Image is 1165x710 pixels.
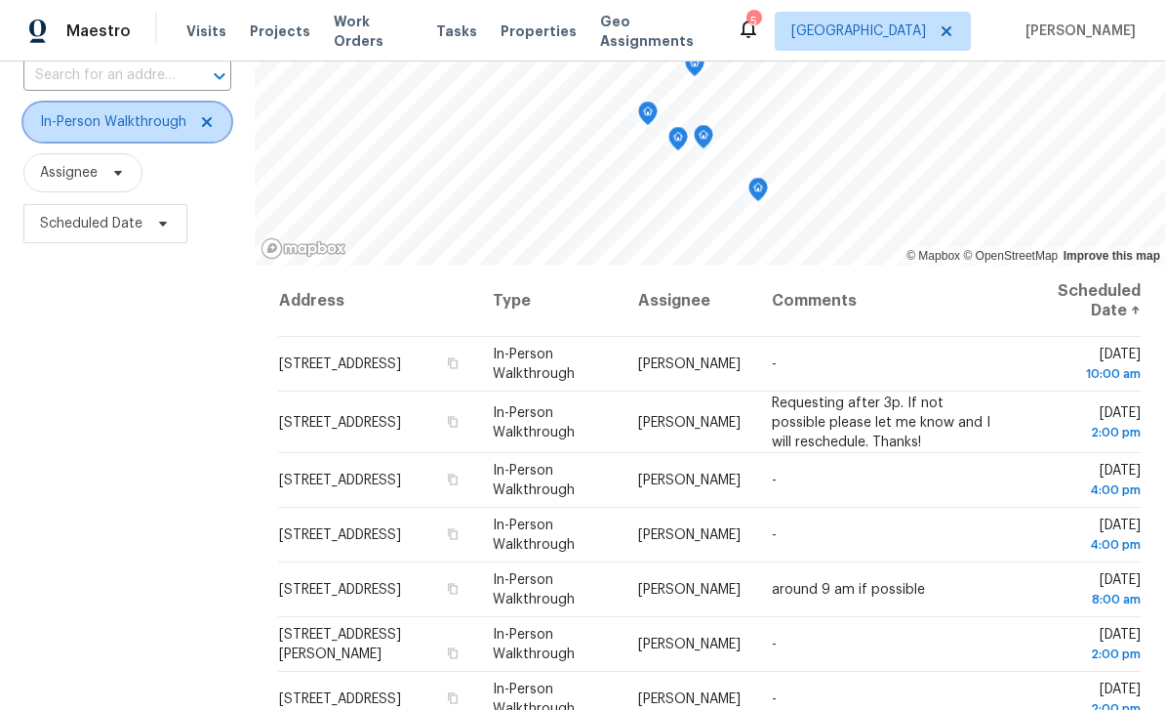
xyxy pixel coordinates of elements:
span: In-Person Walkthrough [493,519,575,552]
span: [PERSON_NAME] [638,528,741,542]
span: In-Person Walkthrough [493,464,575,497]
span: [DATE] [1030,628,1141,664]
span: Geo Assignments [600,12,713,51]
span: Assignee [40,163,98,183]
div: 2:00 pm [1030,422,1141,441]
a: OpenStreetMap [963,249,1058,263]
a: Mapbox [906,249,960,263]
th: Scheduled Date ↑ [1015,266,1142,337]
span: In-Person Walkthrough [493,348,575,381]
div: 4:00 pm [1030,535,1141,555]
div: 8:00 am [1030,590,1141,609]
span: Properties [501,21,577,41]
span: [DATE] [1030,519,1141,555]
div: 10:00 am [1030,364,1141,384]
span: [DATE] [1030,573,1141,609]
button: Copy Address [444,412,462,430]
span: [PERSON_NAME] [638,474,741,487]
span: [STREET_ADDRESS] [279,415,401,429]
th: Address [278,266,477,337]
span: [PERSON_NAME] [1018,21,1136,41]
span: [DATE] [1030,348,1141,384]
span: [PERSON_NAME] [638,638,741,651]
span: around 9 am if possible [772,583,925,597]
div: 4:00 pm [1030,480,1141,500]
span: Requesting after 3p. If not possible please let me know and I will reschedule. Thanks! [772,396,990,448]
span: [STREET_ADDRESS] [279,583,401,597]
span: - [772,357,777,371]
span: - [772,638,777,651]
span: In-Person Walkthrough [493,573,575,606]
span: In-Person Walkthrough [493,628,575,661]
th: Assignee [623,266,756,337]
th: Type [477,266,623,337]
div: Map marker [668,127,688,157]
span: Projects [250,21,310,41]
span: Scheduled Date [40,214,142,233]
span: [PERSON_NAME] [638,692,741,706]
span: [PERSON_NAME] [638,583,741,597]
div: Map marker [638,102,658,132]
a: Mapbox homepage [261,237,346,260]
span: [STREET_ADDRESS] [279,528,401,542]
span: - [772,692,777,706]
span: [DATE] [1030,405,1141,441]
button: Copy Address [444,525,462,543]
div: 5 [746,12,760,31]
span: - [772,474,777,487]
button: Copy Address [444,689,462,707]
div: Map marker [685,53,704,83]
span: [STREET_ADDRESS] [279,474,401,487]
span: In-Person Walkthrough [40,112,186,132]
div: 2:00 pm [1030,645,1141,664]
span: Maestro [66,21,131,41]
button: Copy Address [444,471,462,488]
span: [GEOGRAPHIC_DATA] [791,21,926,41]
button: Copy Address [444,580,462,598]
button: Open [206,63,233,90]
span: Tasks [436,24,477,38]
span: [DATE] [1030,464,1141,500]
div: Map marker [694,125,713,155]
span: [PERSON_NAME] [638,357,741,371]
span: Visits [186,21,226,41]
div: Map marker [748,178,768,208]
button: Copy Address [444,355,462,372]
span: - [772,528,777,542]
button: Copy Address [444,645,462,662]
span: [STREET_ADDRESS][PERSON_NAME] [279,628,401,661]
a: Improve this map [1064,249,1160,263]
span: [PERSON_NAME] [638,415,741,429]
span: [STREET_ADDRESS] [279,357,401,371]
span: Work Orders [334,12,413,51]
span: [STREET_ADDRESS] [279,692,401,706]
th: Comments [756,266,1016,337]
span: In-Person Walkthrough [493,405,575,439]
input: Search for an address... [23,61,177,91]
